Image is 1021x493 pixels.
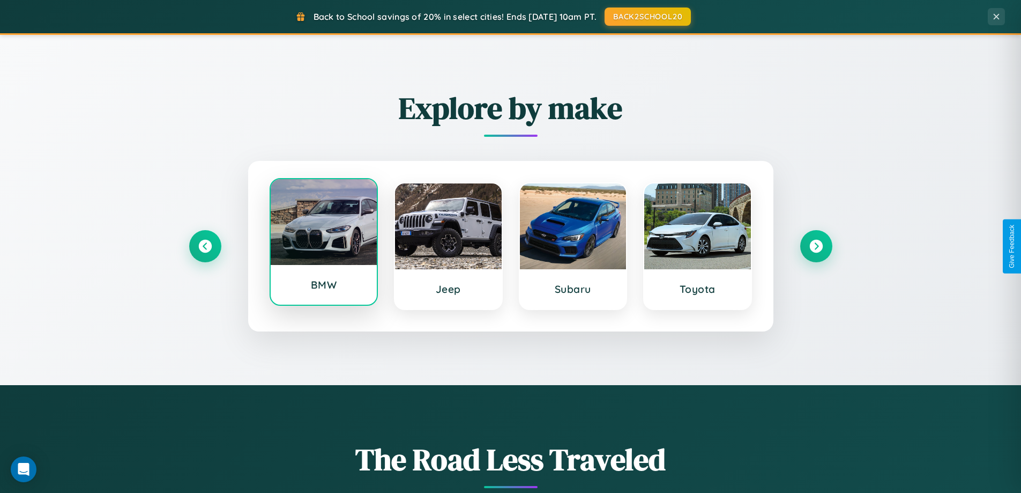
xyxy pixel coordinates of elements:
h3: Jeep [406,283,491,296]
h3: BMW [281,278,367,291]
button: BACK2SCHOOL20 [605,8,691,26]
span: Back to School savings of 20% in select cities! Ends [DATE] 10am PT. [314,11,597,22]
h3: Subaru [531,283,616,296]
h3: Toyota [655,283,740,296]
h1: The Road Less Traveled [189,439,832,480]
h2: Explore by make [189,87,832,129]
div: Give Feedback [1008,225,1016,268]
div: Open Intercom Messenger [11,457,36,482]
